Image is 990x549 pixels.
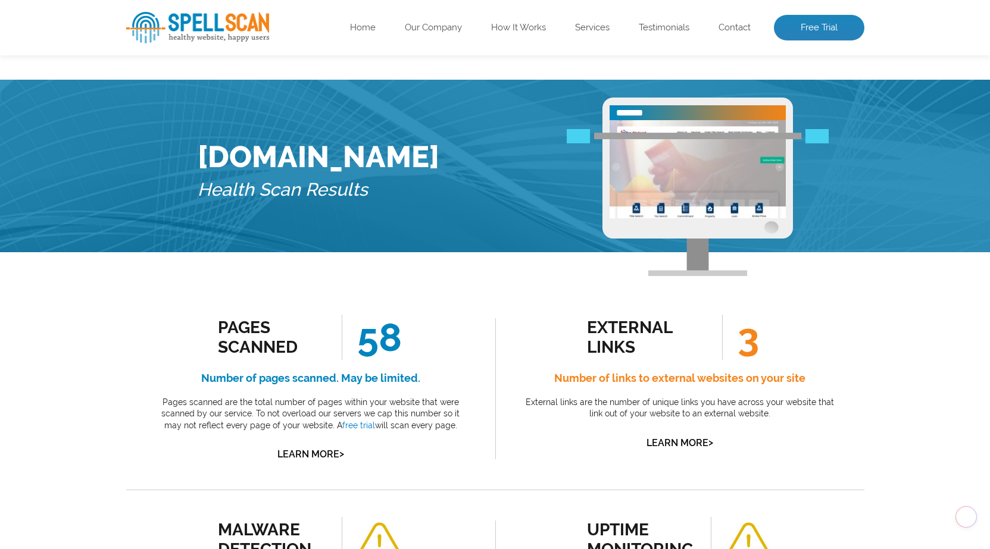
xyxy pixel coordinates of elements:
[198,174,439,206] h5: Health Scan Results
[647,437,713,448] a: Learn More>
[602,98,793,276] img: Free Webiste Analysis
[218,318,326,357] div: Pages Scanned
[153,369,469,388] h4: Number of pages scanned. May be limited.
[522,369,838,388] h4: Number of links to external websites on your site
[342,421,375,430] a: free trial
[522,397,838,420] p: External links are the number of unique links you have across your website that link out of your ...
[342,315,402,360] span: 58
[587,318,695,357] div: external links
[153,397,469,432] p: Pages scanned are the total number of pages within your website that were scanned by our service....
[708,434,713,451] span: >
[567,133,829,148] img: Free Webiste Analysis
[339,446,344,462] span: >
[722,315,759,360] span: 3
[610,120,786,218] img: Free Website Analysis
[277,448,344,460] a: Learn More>
[198,139,439,174] h1: [DOMAIN_NAME]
